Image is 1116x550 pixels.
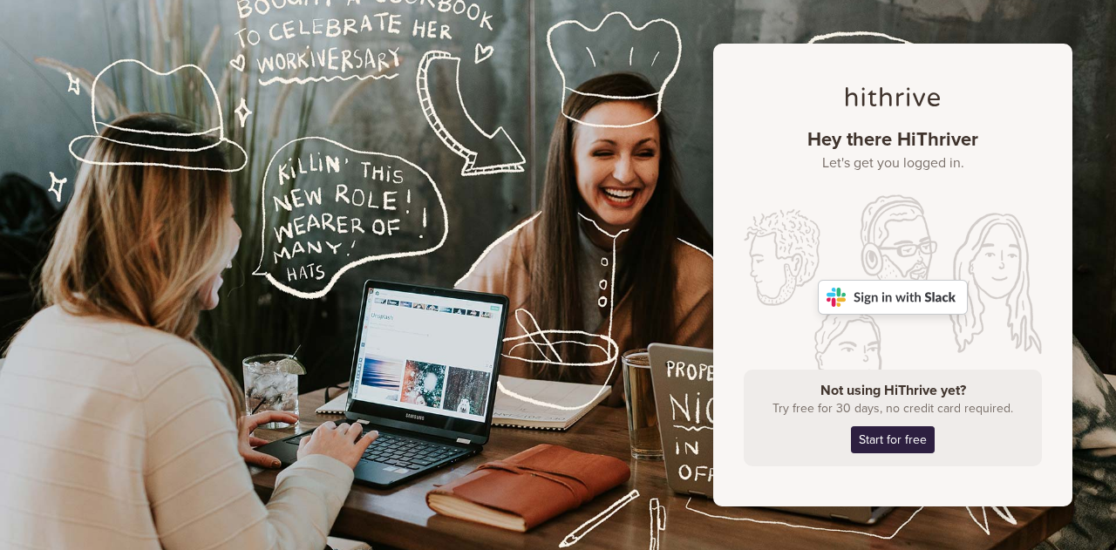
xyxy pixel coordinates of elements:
h1: Hey there HiThriver [744,128,1042,173]
h4: Not using HiThrive yet? [757,383,1029,399]
a: Start for free [851,426,935,453]
p: Try free for 30 days, no credit card required. [757,399,1029,418]
img: hithrive-logo-dark.4eb238aa.svg [846,87,940,106]
img: Sign in with Slack [818,280,968,315]
small: Let's get you logged in. [744,155,1042,172]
